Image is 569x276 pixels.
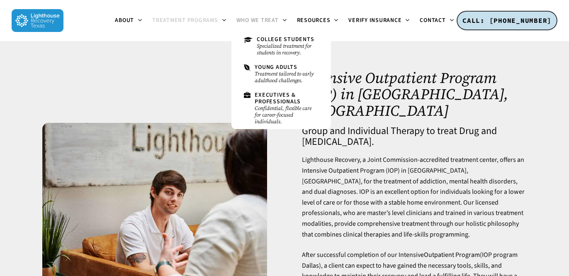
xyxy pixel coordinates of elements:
[255,105,318,125] small: Confidential, flexible care for career-focused individuals.
[255,91,301,105] span: Executives & Professionals
[147,17,231,24] a: Treatment Programs
[152,16,218,24] span: Treatment Programs
[302,155,527,250] p: Lighthouse Recovery, a Joint Commission-accredited treatment center, offers an Intensive Outpatie...
[457,11,557,31] a: CALL: [PHONE_NUMBER]
[302,70,527,119] h1: Intensive Outpatient Program (IOP) in [GEOGRAPHIC_DATA], [GEOGRAPHIC_DATA]
[343,17,415,24] a: Verify Insurance
[257,35,314,44] span: College Students
[240,88,323,129] a: Executives & ProfessionalsConfidential, flexible care for career-focused individuals.
[240,60,323,88] a: Young AdultsTreatment tailored to early adulthood challenges.
[236,16,279,24] span: Who We Treat
[231,17,292,24] a: Who We Treat
[240,32,323,60] a: College StudentsSpecialized treatment for students in recovery.
[420,16,445,24] span: Contact
[257,43,318,56] small: Specialized treatment for students in recovery.
[12,9,63,32] img: Lighthouse Recovery Texas
[462,16,552,24] span: CALL: [PHONE_NUMBER]
[292,17,344,24] a: Resources
[255,71,318,84] small: Treatment tailored to early adulthood challenges.
[348,16,401,24] span: Verify Insurance
[255,63,297,71] span: Young Adults
[302,126,527,147] h4: Group and Individual Therapy to treat Drug and [MEDICAL_DATA].
[424,250,480,259] a: Outpatient Program
[297,16,331,24] span: Resources
[115,16,134,24] span: About
[110,17,147,24] a: About
[415,17,459,24] a: Contact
